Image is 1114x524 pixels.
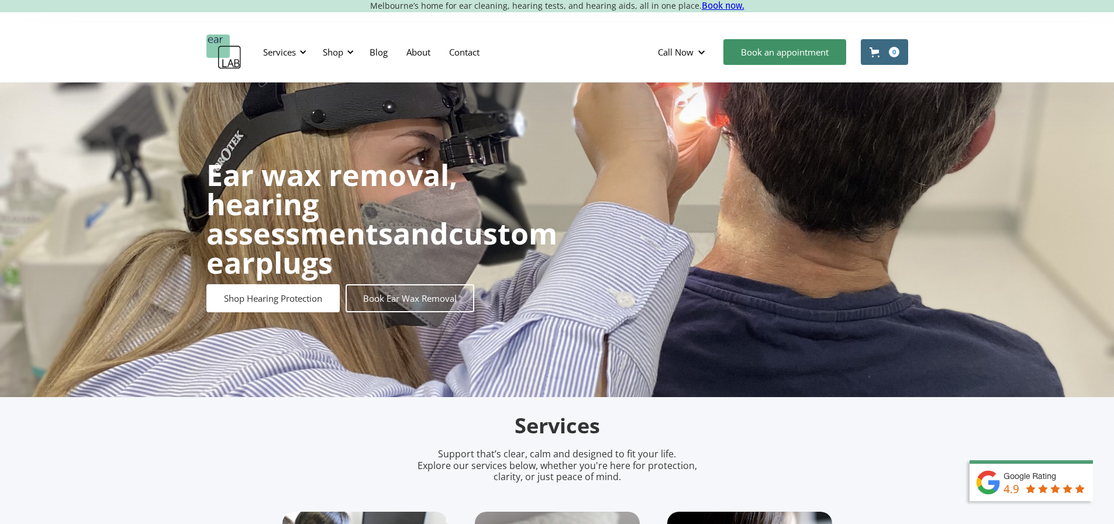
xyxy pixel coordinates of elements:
strong: custom earplugs [206,213,557,282]
div: Services [256,35,310,70]
div: 0 [889,47,899,57]
div: Call Now [658,46,694,58]
strong: Ear wax removal, hearing assessments [206,155,457,253]
a: Contact [440,35,489,69]
p: Support that’s clear, calm and designed to fit your life. Explore our services below, whether you... [402,449,712,482]
a: Blog [360,35,397,69]
a: Shop Hearing Protection [206,284,340,312]
h2: Services [282,412,832,440]
div: Shop [316,35,357,70]
div: Services [263,46,296,58]
div: Shop [323,46,343,58]
a: Book an appointment [723,39,846,65]
h1: and [206,160,557,277]
a: home [206,35,242,70]
a: About [397,35,440,69]
a: Book Ear Wax Removal [346,284,474,312]
a: Open cart [861,39,908,65]
div: Call Now [649,35,718,70]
